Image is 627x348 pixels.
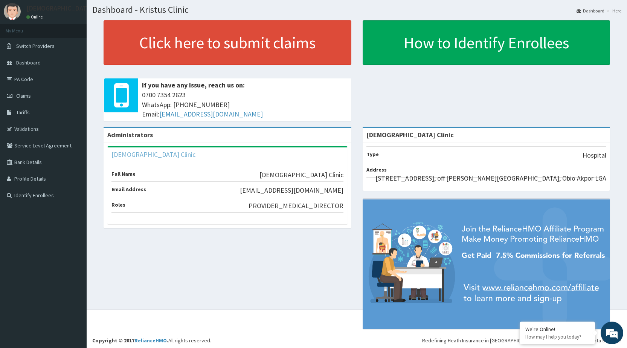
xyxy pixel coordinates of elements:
[104,20,351,65] a: Click here to submit claims
[605,8,621,14] li: Here
[525,334,589,340] p: How may I help you today?
[577,8,604,14] a: Dashboard
[92,5,621,15] h1: Dashboard - Kristus Clinic
[249,201,343,211] p: PROVIDER_MEDICAL_DIRECTOR
[16,59,41,66] span: Dashboard
[92,337,168,344] strong: Copyright © 2017 .
[107,130,153,139] b: Administrators
[16,92,31,99] span: Claims
[142,81,245,89] b: If you have any issue, reach us on:
[26,14,44,20] a: Online
[363,199,610,329] img: provider-team-banner.png
[422,337,621,344] div: Redefining Heath Insurance in [GEOGRAPHIC_DATA] using Telemedicine and Data Science!
[111,186,146,193] b: Email Address
[525,326,589,333] div: We're Online!
[124,4,142,22] div: Minimize live chat window
[375,173,606,183] p: [STREET_ADDRESS], off [PERSON_NAME][GEOGRAPHIC_DATA], Obio Akpor LGA
[16,109,30,116] span: Tariffs
[111,201,125,208] b: Roles
[111,170,136,177] b: Full Name
[134,337,167,344] a: RelianceHMO
[363,20,610,65] a: How to Identify Enrollees
[366,151,379,158] b: Type
[111,150,195,159] a: [DEMOGRAPHIC_DATA] Clinic
[39,42,127,52] div: Chat with us now
[44,95,104,171] span: We're online!
[259,170,343,180] p: [DEMOGRAPHIC_DATA] Clinic
[16,43,55,49] span: Switch Providers
[240,185,343,195] p: [EMAIL_ADDRESS][DOMAIN_NAME]
[4,206,143,232] textarea: Type your message and hit 'Enter'
[366,166,387,173] b: Address
[4,3,21,20] img: User Image
[142,90,348,119] span: 0700 7354 2623 WhatsApp: [PHONE_NUMBER] Email:
[14,38,31,57] img: d_794563401_company_1708531726252_794563401
[366,130,454,139] strong: [DEMOGRAPHIC_DATA] Clinic
[159,110,263,118] a: [EMAIL_ADDRESS][DOMAIN_NAME]
[26,5,110,12] p: [DEMOGRAPHIC_DATA] Clinic
[583,150,606,160] p: Hospital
